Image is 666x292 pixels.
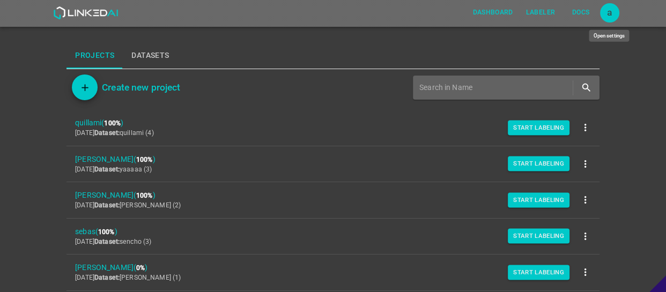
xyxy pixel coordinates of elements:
button: Start Labeling [508,156,569,171]
input: Search in Name [419,80,571,95]
button: more [573,260,597,284]
a: [PERSON_NAME](0%)[DATE]Dataset:[PERSON_NAME] (1) [66,254,600,290]
span: [DATE] [PERSON_NAME] (2) [75,201,181,209]
button: search [575,77,597,99]
button: more [573,116,597,140]
a: [PERSON_NAME](100%)[DATE]Dataset:[PERSON_NAME] (2) [66,182,600,218]
b: Dataset: [94,238,120,245]
button: Start Labeling [508,192,569,207]
button: Docs [564,4,598,21]
span: [DATE] [PERSON_NAME] (1) [75,274,181,281]
button: Dashboard [468,4,517,21]
h6: Create new project [102,80,180,95]
a: Labeler [520,2,561,24]
button: Labeler [522,4,559,21]
span: [DATE] yaaaaa (3) [75,166,152,173]
button: more [573,152,597,176]
img: LinkedAI [53,6,118,19]
b: 100% [104,119,121,127]
b: 0% [136,264,145,272]
span: [PERSON_NAME] ( ) [75,262,574,273]
b: 100% [98,228,115,236]
button: Projects [66,43,123,69]
button: Open settings [600,3,619,23]
button: Add [72,74,98,100]
span: [PERSON_NAME] ( ) [75,190,574,201]
a: sebas(100%)[DATE]Dataset:sencho (3) [66,219,600,254]
a: Dashboard [466,2,519,24]
b: Dataset: [94,274,120,281]
span: sebas ( ) [75,226,574,237]
span: [DATE] quillami (4) [75,129,153,137]
button: more [573,224,597,248]
a: Create new project [98,80,180,95]
span: quillami ( ) [75,117,574,129]
button: Start Labeling [508,265,569,280]
div: a [600,3,619,23]
span: [DATE] sencho (3) [75,238,151,245]
b: Dataset: [94,129,120,137]
a: quillami(100%)[DATE]Dataset:quillami (4) [66,110,600,146]
b: 100% [136,192,153,199]
button: Datasets [123,43,177,69]
span: [PERSON_NAME] ( ) [75,154,574,165]
b: Dataset: [94,201,120,209]
a: Docs [561,2,600,24]
a: [PERSON_NAME](100%)[DATE]Dataset:yaaaaa (3) [66,146,600,182]
button: more [573,188,597,212]
div: Open settings [589,30,629,42]
button: Start Labeling [508,120,569,135]
b: Dataset: [94,166,120,173]
button: Start Labeling [508,229,569,244]
b: 100% [136,156,153,163]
